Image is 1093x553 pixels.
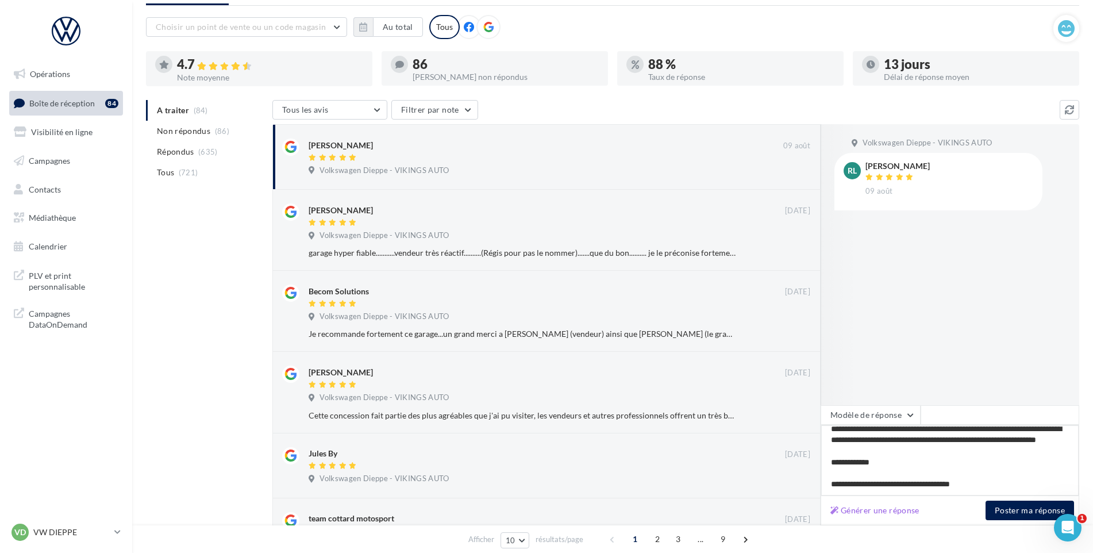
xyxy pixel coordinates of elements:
button: Ignorer [773,164,811,180]
div: 88 % [648,58,834,71]
span: 9 [714,530,732,548]
div: Cette concession fait partie des plus agréables que j'ai pu visiter, les vendeurs et autres profe... [309,410,736,421]
a: VD VW DIEPPE [9,521,123,543]
span: Visibilité en ligne [31,127,93,137]
div: [PERSON_NAME] non répondus [413,73,599,81]
span: Volkswagen Dieppe - VIKINGS AUTO [863,138,992,148]
span: [DATE] [785,206,810,216]
span: Choisir un point de vente ou un code magasin [156,22,326,32]
a: Opérations [7,62,125,86]
iframe: Intercom live chat [1054,514,1082,542]
button: Modèle de réponse [821,405,921,425]
button: Générer une réponse [826,504,924,517]
a: Boîte de réception84 [7,91,125,116]
div: 84 [105,99,118,108]
span: Volkswagen Dieppe - VIKINGS AUTO [320,474,449,484]
button: Ignorer [772,408,810,424]
span: 3 [669,530,687,548]
span: Opérations [30,69,70,79]
span: 1 [626,530,644,548]
button: Au total [373,17,423,37]
button: Au total [353,17,423,37]
div: team cottard motosport [309,513,394,524]
span: RL [848,165,857,176]
span: [DATE] [785,368,810,378]
span: Tous [157,167,174,178]
button: 10 [501,532,530,548]
button: Ignorer [772,326,810,342]
div: Délai de réponse moyen [884,73,1070,81]
div: 4.7 [177,58,363,71]
span: (635) [198,147,218,156]
span: 09 août [865,186,892,197]
div: [PERSON_NAME] [865,162,930,170]
div: 86 [413,58,599,71]
button: Ignorer [773,473,811,489]
span: Non répondus [157,125,210,137]
div: [PERSON_NAME] [309,367,373,378]
span: Calendrier [29,241,67,251]
span: Volkswagen Dieppe - VIKINGS AUTO [320,312,449,322]
a: Médiathèque [7,206,125,230]
span: [DATE] [785,450,810,460]
div: Taux de réponse [648,73,834,81]
span: Boîte de réception [29,98,95,107]
a: Contacts [7,178,125,202]
div: Jules By [309,448,337,459]
button: Ignorer [772,245,810,261]
div: Tous [429,15,460,39]
div: 13 jours [884,58,1070,71]
span: Volkswagen Dieppe - VIKINGS AUTO [320,231,449,241]
span: Volkswagen Dieppe - VIKINGS AUTO [320,393,449,403]
span: [DATE] [785,287,810,297]
a: Calendrier [7,235,125,259]
span: VD [14,527,26,538]
span: Répondus [157,146,194,158]
a: PLV et print personnalisable [7,263,125,297]
div: Je recommande fortement ce garage...un grand merci a [PERSON_NAME] (vendeur) ainsi que [PERSON_NA... [309,328,736,340]
a: Campagnes [7,149,125,173]
span: Médiathèque [29,213,76,222]
p: VW DIEPPE [33,527,110,538]
span: 09 août [783,141,810,151]
a: Campagnes DataOnDemand [7,301,125,335]
span: [DATE] [785,514,810,525]
div: [PERSON_NAME] [309,205,373,216]
div: Becom Solutions [309,286,369,297]
span: (721) [179,168,198,177]
button: Filtrer par note [391,100,478,120]
span: Contacts [29,184,61,194]
span: (86) [215,126,229,136]
span: Campagnes [29,156,70,166]
button: Tous les avis [272,100,387,120]
span: Volkswagen Dieppe - VIKINGS AUTO [320,166,449,176]
span: 10 [506,536,515,545]
span: 2 [648,530,667,548]
span: ... [691,530,710,548]
span: Campagnes DataOnDemand [29,306,118,331]
button: Choisir un point de vente ou un code magasin [146,17,347,37]
div: Note moyenne [177,74,363,82]
div: garage hyper fiable...........vendeur très réactif..........(Régis pour pas le nommer).......que ... [309,247,736,259]
button: Poster ma réponse [986,501,1074,520]
span: 1 [1077,514,1087,523]
span: PLV et print personnalisable [29,268,118,293]
span: Tous les avis [282,105,329,114]
span: Afficher [468,534,494,545]
a: Visibilité en ligne [7,120,125,144]
span: résultats/page [536,534,583,545]
div: [PERSON_NAME] [309,140,373,151]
